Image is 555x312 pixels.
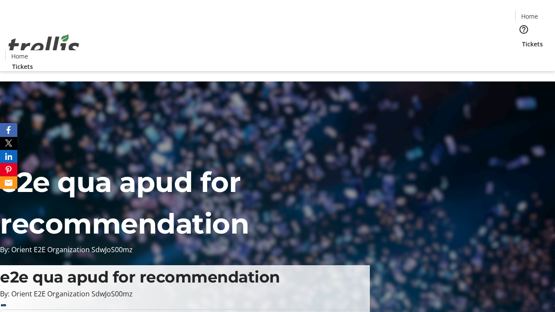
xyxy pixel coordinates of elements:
[521,12,538,21] span: Home
[522,39,543,49] span: Tickets
[5,25,82,68] img: Orient E2E Organization SdwJoS00mz's Logo
[516,12,543,21] a: Home
[515,21,532,38] button: Help
[515,39,550,49] a: Tickets
[5,62,40,71] a: Tickets
[11,52,28,61] span: Home
[6,52,33,61] a: Home
[515,49,532,66] button: Cart
[12,62,33,71] span: Tickets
